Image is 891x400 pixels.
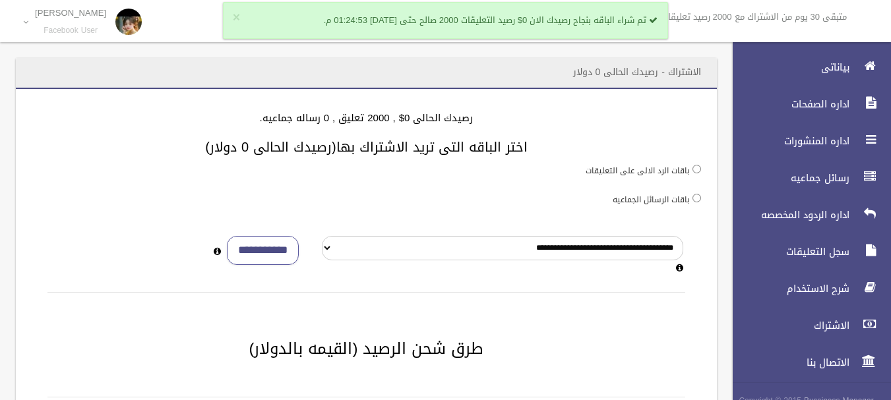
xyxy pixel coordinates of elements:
[32,140,701,154] h3: اختر الباقه التى تريد الاشتراك بها(رصيدك الحالى 0 دولار)
[613,192,690,207] label: باقات الرسائل الجماعيه
[722,134,853,148] span: اداره المنشورات
[722,61,853,74] span: بياناتى
[722,127,891,156] a: اداره المنشورات
[722,282,853,295] span: شرح الاستخدام
[722,356,853,369] span: الاتصال بنا
[223,2,669,39] div: تم شراء الباقه بنجاح رصيدك الان 0$ رصيد التعليقات 2000 صالح حتى [DATE] 01:24:53 م.
[586,163,690,178] label: باقات الرد الالى على التعليقات
[557,59,717,85] header: الاشتراك - رصيدك الحالى 0 دولار
[35,26,106,36] small: Facebook User
[32,113,701,124] h4: رصيدك الحالى 0$ , 2000 تعليق , 0 رساله جماعيه.
[722,163,891,192] a: رسائل جماعيه
[722,171,853,185] span: رسائل جماعيه
[32,340,701,357] h2: طرق شحن الرصيد (القيمه بالدولار)
[722,245,853,258] span: سجل التعليقات
[722,208,853,221] span: اداره الردود المخصصه
[722,237,891,266] a: سجل التعليقات
[233,11,240,24] button: ×
[722,200,891,229] a: اداره الردود المخصصه
[722,311,891,340] a: الاشتراك
[35,8,106,18] p: [PERSON_NAME]
[722,274,891,303] a: شرح الاستخدام
[722,98,853,111] span: اداره الصفحات
[722,319,853,332] span: الاشتراك
[722,348,891,377] a: الاتصال بنا
[722,90,891,119] a: اداره الصفحات
[722,53,891,82] a: بياناتى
